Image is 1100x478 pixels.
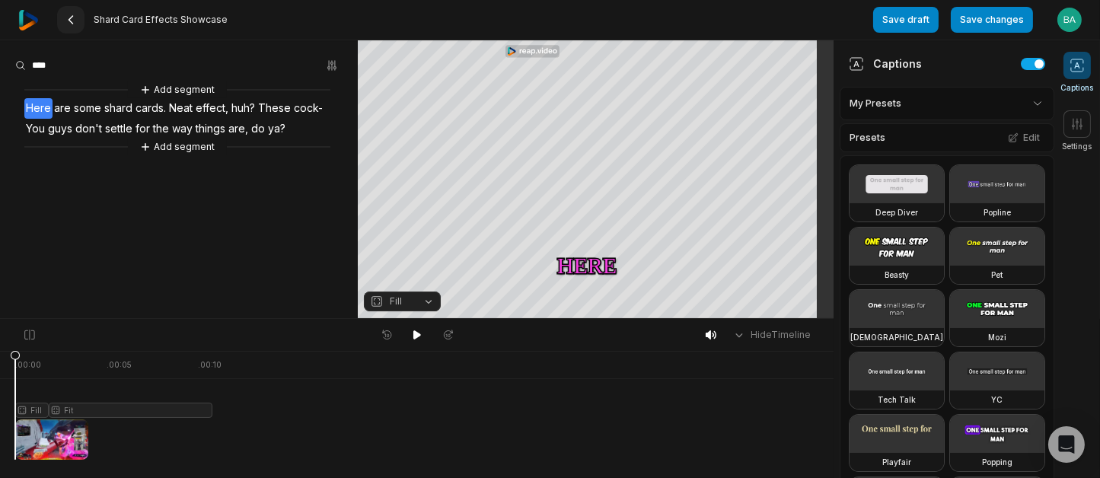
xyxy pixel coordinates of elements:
button: Settings [1063,110,1092,152]
span: huh? [230,98,257,119]
button: Add segment [137,139,218,155]
h3: Popping [982,456,1012,468]
button: HideTimeline [728,323,815,346]
h3: Deep Diver [875,206,918,218]
span: cock- [292,98,324,119]
img: reap [18,10,39,30]
div: My Presets [840,87,1054,120]
button: Save draft [873,7,939,33]
span: These [257,98,292,119]
h3: Beasty [885,269,909,281]
span: Captions [1061,82,1094,94]
span: Shard Card Effects Showcase [94,14,228,26]
h3: Tech Talk [878,394,916,406]
button: Edit [1003,128,1044,148]
span: shard [103,98,134,119]
span: guys [46,119,74,139]
button: Add segment [137,81,218,98]
span: settle [104,119,134,139]
span: don't [74,119,104,139]
div: Captions [849,56,922,72]
button: Fill [364,292,441,311]
span: Settings [1063,141,1092,152]
div: Presets [840,123,1054,152]
span: You [24,119,46,139]
span: effect, [194,98,230,119]
h3: Popline [984,206,1011,218]
h3: Playfair [882,456,911,468]
span: Fill [390,295,402,308]
span: are, [227,119,250,139]
button: Captions [1061,52,1094,94]
h3: [DEMOGRAPHIC_DATA] [850,331,943,343]
span: Here [24,98,53,119]
span: things [194,119,227,139]
div: Open Intercom Messenger [1048,426,1085,463]
h3: Mozi [988,331,1006,343]
span: way [171,119,194,139]
span: for [134,119,151,139]
span: are [53,98,72,119]
h3: Pet [992,269,1003,281]
span: some [72,98,103,119]
h3: YC [992,394,1003,406]
span: Neat [167,98,194,119]
span: the [151,119,171,139]
button: Save changes [951,7,1033,33]
span: do [250,119,266,139]
span: ya? [266,119,287,139]
span: cards. [134,98,167,119]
